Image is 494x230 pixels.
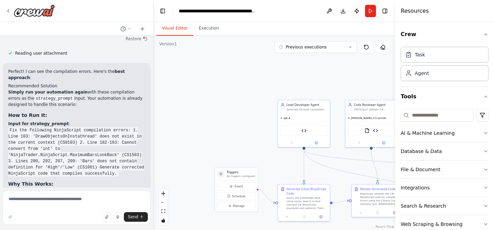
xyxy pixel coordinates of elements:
span: Previous executions [286,44,327,50]
button: AI & Machine Learning [401,124,489,142]
button: Restore [123,34,151,44]
img: ChromaDB Query Tool [302,128,307,133]
button: Crew [401,25,489,44]
p: with these compilation errors as the input. Your automation is already designed to handle this sc... [8,89,145,108]
div: Database & Data [401,148,442,155]
g: Edge from 2229bff4-b3be-45f9-ab2d-e01e46602bee to 6690b186-4dad-45b8-bc2f-55c4737c5165 [302,150,454,207]
div: Lead Developer Agent [286,103,327,107]
button: Open in side panel [314,214,328,219]
button: Open in side panel [372,140,395,145]
button: Start a new chat [137,25,148,33]
div: File & Document [401,166,440,173]
div: Generate focused, compilation-ready C# NinjaScript code for {strategy_prompt}. Keep responses con... [286,108,327,111]
div: AI & Machine Learning [401,130,455,136]
button: Database & Data [401,142,489,160]
div: Review Generated CodeRigorously validate the C# NinjaScript code for compilation errors using the... [351,184,404,217]
button: Search & Research [401,197,489,215]
g: Edge from 9d5a7eae-4431-4f25-8144-053b4e90f436 to 51816dc3-b944-4fcb-9cfc-7eba436c72b2 [369,150,380,182]
button: No output available [369,210,387,215]
div: Search & Research [401,202,446,209]
button: No output available [295,214,313,219]
span: gpt-4 [283,117,290,120]
span: Send [128,214,138,220]
div: Review Generated Code [360,187,396,191]
button: Tools [401,87,489,106]
button: Hide left sidebar [158,6,167,16]
span: Schedule [232,194,245,198]
div: Web Scraping & Browsing [401,221,462,228]
button: zoom out [159,198,168,207]
button: Previous executions [274,41,357,53]
h3: Triggers [227,170,255,174]
button: Improve this prompt [5,212,15,222]
g: Edge from 79ccca27-0787-47d8-b98d-9e8c86daea81 to 51816dc3-b944-4fcb-9cfc-7eba436c72b2 [332,199,349,205]
h3: Why This Works: [8,180,145,187]
div: React Flow controls [159,189,168,225]
button: Hide right sidebar [380,6,390,16]
img: FileReadTool [365,128,370,133]
div: Agent [415,70,429,77]
h3: How to Run It: [8,112,145,119]
span: [PERSON_NAME]-3.5-sonnet [351,117,386,120]
h2: Recommended Solution [8,83,145,89]
div: CRITICALLY validate C# NinjaScript code. If ANY compilation errors exist (wrong namespace, incorr... [354,108,395,111]
div: Code Reviewer Agent [354,103,395,107]
button: Open in side panel [304,140,328,145]
img: CSharp Code Validator [373,128,378,133]
h4: Resources [401,7,429,15]
span: Reading user attachment [15,51,67,56]
button: Execution [193,21,224,36]
div: Task [415,51,425,58]
div: Rigorously validate the C# NinjaScript code for compilation errors using the CSharp Code Validato... [360,192,401,206]
button: toggle interactivity [159,216,168,225]
button: Event [216,183,256,190]
button: Switch to previous chat [118,25,134,33]
div: Query the knowledge base using vector search to find relevant C# NinjaScript examples and pattern... [286,196,327,210]
div: TriggersNo triggers configuredEventScheduleManage [214,167,258,212]
button: Open in side panel [387,210,402,215]
button: File & Document [401,161,489,178]
strong: Input for strategy_prompt [8,121,69,126]
li: : [8,121,145,127]
nav: breadcrumb [179,8,256,14]
button: fit view [159,207,168,216]
button: Schedule [216,192,256,200]
g: Edge from 2229bff4-b3be-45f9-ab2d-e01e46602bee to 79ccca27-0787-47d8-b98d-9e8c86daea81 [302,150,306,182]
span: Event [235,184,243,188]
img: Logo [14,4,55,17]
button: Manage [216,202,256,210]
div: Generate Initial NinjaScript Code [286,187,327,196]
div: Integrations [401,184,430,191]
g: Edge from triggers to 79ccca27-0787-47d8-b98d-9e8c86daea81 [257,187,275,205]
div: Generate Initial NinjaScript CodeQuery the knowledge base using vector search to find relevant C#... [278,184,330,222]
div: Crew [401,44,489,87]
div: Code Reviewer AgentCRITICALLY validate C# NinjaScript code. If ANY compilation errors exist (wron... [345,100,398,147]
button: Visual Editor [156,21,193,36]
div: Lead Developer AgentGenerate focused, compilation-ready C# NinjaScript code for {strategy_prompt}... [278,100,330,147]
code: Fix the following NinjaScript compilation errors: 1. Line 103: 'DrawObjectsOnInstathread' does no... [8,127,144,177]
button: Integrations [401,179,489,197]
button: Send [124,212,148,222]
p: Perfect! I can see the compilation errors. Here's the : [8,68,145,81]
div: Version 1 [159,41,177,47]
strong: best approach [8,69,125,80]
p: No triggers configured [227,174,255,178]
button: zoom in [159,189,168,198]
a: React Flow attribution [376,225,394,229]
strong: Simply run your automation again [8,90,87,95]
button: Click to speak your automation idea [113,212,122,222]
code: strategy_prompt [34,96,74,102]
button: Upload files [102,212,111,222]
span: Manage [233,204,245,208]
